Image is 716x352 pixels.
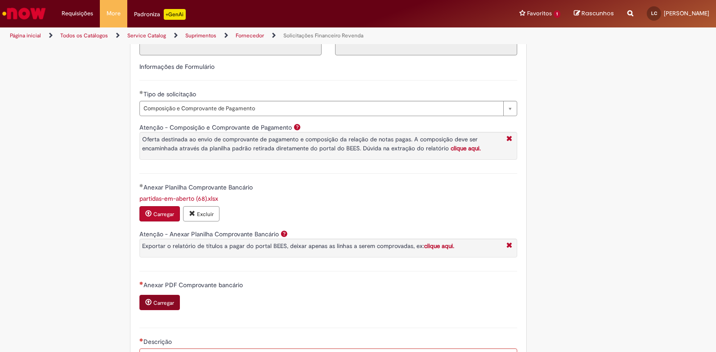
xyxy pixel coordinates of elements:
[139,184,143,187] span: Obrigatório Preenchido
[1,5,47,23] img: ServiceNow
[143,183,255,191] span: Anexar Planilha Comprovante Bancário
[134,9,186,20] div: Padroniza
[139,295,180,310] button: Carregar anexo de Anexar PDF Comprovante bancário Required
[664,9,709,17] span: [PERSON_NAME]
[335,40,517,55] input: Código da Unidade
[504,241,515,251] i: Fechar More information Por question_atencao_comprovante_bancario
[139,338,143,342] span: Necessários
[236,32,264,39] a: Fornecedor
[582,9,614,18] span: Rascunhos
[185,32,216,39] a: Suprimentos
[62,9,93,18] span: Requisições
[651,10,657,16] span: LC
[127,32,166,39] a: Service Catalog
[10,32,41,39] a: Página inicial
[504,135,515,144] i: Fechar More information Por question_atencao
[292,123,303,131] span: Ajuda para Atenção - Composição e Comprovante de Pagamento
[139,194,218,203] a: Download de partidas-em-aberto (68).xlsx
[143,101,499,116] span: Composição e Comprovante de Pagamento
[107,9,121,18] span: More
[139,230,279,238] label: Atenção - Anexar Planilha Comprovante Bancário
[60,32,108,39] a: Todos os Catálogos
[164,9,186,20] p: +GenAi
[143,281,245,289] span: Anexar PDF Comprovante bancário
[142,135,481,152] span: Oferta destinada ao envio de comprovante de pagamento e composição da relação de notas pagas. A c...
[143,338,174,346] span: Descrição
[574,9,614,18] a: Rascunhos
[451,144,481,152] a: clique aqui.
[279,230,290,237] span: Ajuda para Atenção - Anexar Planilha Comprovante Bancário
[139,206,180,221] button: Carregar anexo de Anexar Planilha Comprovante Bancário Required
[139,90,143,94] span: Obrigatório Preenchido
[142,242,454,250] span: Exportar o relatório de títulos a pagar do portal BEES, deixar apenas as linhas a serem comprovad...
[7,27,470,44] ul: Trilhas de página
[527,9,552,18] span: Favoritos
[139,40,322,55] input: Título
[139,63,215,71] label: Informações de Formulário
[153,211,174,218] small: Carregar
[139,281,143,285] span: Necessários
[197,211,214,218] small: Excluir
[554,10,560,18] span: 1
[139,123,292,131] label: Atenção - Composição e Comprovante de Pagamento
[143,90,198,98] span: Tipo de solicitação
[283,32,363,39] a: Solicitações Financeiro Revenda
[153,299,174,307] small: Carregar
[183,206,219,221] button: Excluir anexo partidas-em-aberto (68).xlsx
[424,242,454,250] a: clique aqui.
